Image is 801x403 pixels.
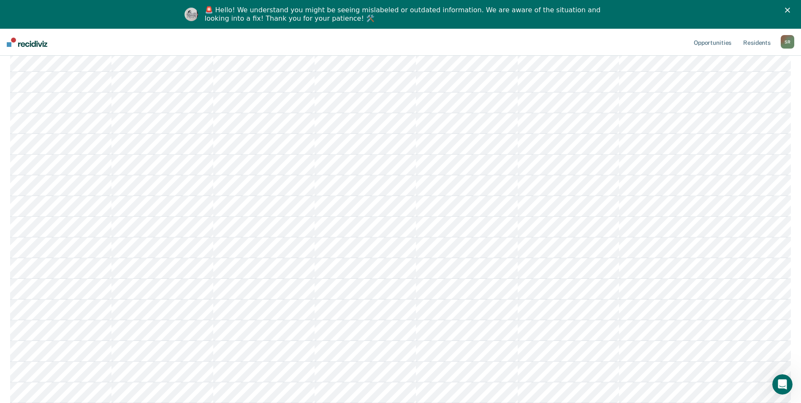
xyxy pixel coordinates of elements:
[741,29,772,56] a: Residents
[185,8,198,21] img: Profile image for Kim
[7,38,47,47] img: Recidiviz
[781,35,794,49] button: SR
[205,6,603,23] div: 🚨 Hello! We understand you might be seeing mislabeled or outdated information. We are aware of th...
[692,29,733,56] a: Opportunities
[781,35,794,49] div: S R
[772,374,793,395] iframe: Intercom live chat
[785,8,793,13] div: Close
